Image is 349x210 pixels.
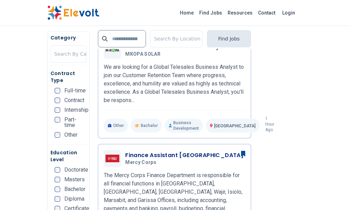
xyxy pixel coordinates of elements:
a: Resources [225,7,255,18]
a: Contact [255,7,278,18]
input: Bachelor [55,186,60,192]
button: Find Jobs [207,30,251,47]
span: Diploma [64,196,84,202]
span: Doctorate [64,167,88,173]
a: Home [177,7,196,18]
span: Mercy Corps [125,159,156,166]
h5: Education Level [50,149,87,163]
span: Internship [64,107,89,113]
input: Internship [55,107,60,113]
span: Full-time [64,88,86,93]
span: MKOPA SOLAR [125,51,160,57]
p: Business Development [165,119,203,133]
img: Elevolt [47,6,99,20]
p: Other [104,119,128,133]
input: Doctorate [55,167,60,173]
input: Masters [55,177,60,182]
input: Part-time [55,117,60,122]
input: Full-time [55,88,60,93]
span: Bachelor [141,123,158,128]
input: Contract [55,98,60,103]
iframe: Chat Widget [314,177,349,210]
img: MKOPA SOLAR [105,48,119,52]
span: Contract [64,98,84,103]
input: Other [55,132,60,138]
p: We are looking for a Global Telesales Business Analyst to join our Customer Retention Team where ... [104,63,245,104]
h3: Finance Assistant [GEOGRAPHIC_DATA] [125,151,244,159]
span: Masters [64,177,85,182]
span: Other [64,132,77,138]
img: Mercy Corps [105,155,119,163]
a: Find Jobs [196,7,225,18]
span: Part-time [64,117,87,128]
span: [GEOGRAPHIC_DATA] [214,124,256,128]
h5: Contract Type [50,70,87,84]
a: MKOPA SOLARGlobal Telesales Business AnalystMKOPA SOLARWe are looking for a Global Telesales Busi... [104,42,245,133]
a: Login [278,6,299,20]
h5: Category [50,34,87,41]
span: Bachelor [64,186,85,192]
input: Diploma [55,196,60,202]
